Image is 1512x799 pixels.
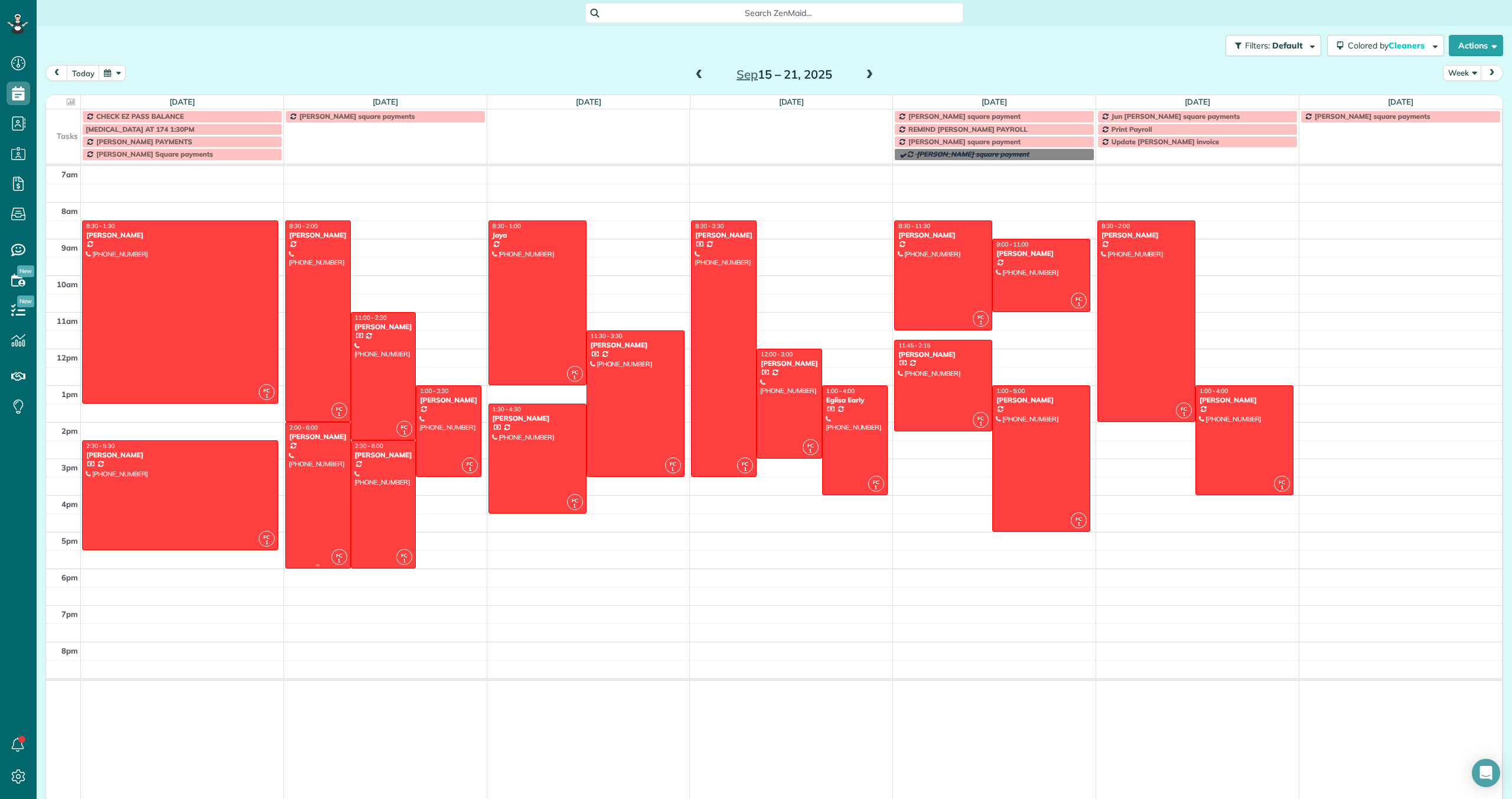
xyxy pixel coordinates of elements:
[336,552,343,558] span: FC
[1112,137,1219,146] span: Update [PERSON_NAME] invoice
[96,137,193,146] span: [PERSON_NAME] PAYMENTS
[572,497,578,504] span: FC
[1076,515,1082,522] span: FC
[86,442,115,450] span: 2:30 - 5:30
[263,387,270,394] span: FC
[332,556,347,567] small: 1
[908,112,1021,121] span: [PERSON_NAME] square payment
[57,353,78,362] span: 12pm
[397,427,412,439] small: 1
[826,387,855,395] span: 1:00 - 4:00
[17,295,34,307] span: New
[61,573,78,582] span: 6pm
[761,350,793,358] span: 12:00 - 3:00
[1185,97,1210,106] a: [DATE]
[61,243,78,252] span: 9am
[492,231,583,239] div: Jaya
[1220,35,1321,56] a: Filters: Default
[738,464,752,475] small: 1
[996,387,1025,395] span: 1:00 - 5:00
[996,249,1087,258] div: [PERSON_NAME]
[779,97,804,106] a: [DATE]
[373,97,398,106] a: [DATE]
[289,222,318,230] span: 8:30 - 2:00
[826,396,884,404] div: Egiisa Early
[977,314,984,320] span: FC
[1102,222,1130,230] span: 8:30 - 2:00
[289,231,347,239] div: [PERSON_NAME]
[1071,299,1086,310] small: 1
[86,231,275,239] div: [PERSON_NAME]
[57,280,78,289] span: 10am
[982,97,1007,106] a: [DATE]
[1245,40,1270,51] span: Filters:
[1226,35,1321,56] button: Filters: Default
[591,332,623,340] span: 11:30 - 3:30
[420,387,448,395] span: 1:00 - 3:30
[86,125,194,134] span: [MEDICAL_DATA] AT 174 1:30PM
[289,433,347,441] div: [PERSON_NAME]
[807,442,814,449] span: FC
[354,451,413,459] div: [PERSON_NAME]
[493,405,521,413] span: 1:30 - 4:30
[61,536,78,545] span: 5pm
[898,222,930,230] span: 8:30 - 11:30
[61,609,78,619] span: 7pm
[760,359,819,368] div: [PERSON_NAME]
[96,112,184,121] span: CHECK EZ PASS BALANCE
[170,97,195,106] a: [DATE]
[1443,65,1482,81] button: Week
[590,341,681,349] div: [PERSON_NAME]
[1076,295,1082,302] span: FC
[666,464,680,475] small: 1
[670,460,676,467] span: FC
[1481,65,1503,81] button: next
[467,460,473,467] span: FC
[908,125,1028,134] span: REMIND [PERSON_NAME] PAYROLL
[45,65,68,81] button: prev
[1389,40,1426,51] span: Cleaners
[1181,405,1187,412] span: FC
[1199,396,1290,404] div: [PERSON_NAME]
[96,150,213,158] span: [PERSON_NAME] Square payments
[61,499,78,509] span: 4pm
[17,265,34,277] span: New
[1348,40,1429,51] span: Colored by
[898,350,989,359] div: [PERSON_NAME]
[869,482,884,493] small: 1
[67,65,100,81] button: today
[996,241,1028,248] span: 9:00 - 11:00
[332,409,347,420] small: 1
[1315,112,1430,121] span: [PERSON_NAME] square payments
[493,222,521,230] span: 8:30 - 1:00
[568,372,582,384] small: 1
[61,389,78,399] span: 1pm
[1071,519,1086,530] small: 1
[1112,112,1240,121] span: Jun [PERSON_NAME] square payments
[259,391,274,402] small: 1
[873,479,879,485] span: FC
[695,231,753,239] div: [PERSON_NAME]
[1272,40,1304,51] span: Default
[1200,387,1228,395] span: 1:00 - 4:00
[1101,231,1192,239] div: [PERSON_NAME]
[917,150,1029,158] span: [PERSON_NAME] square payment
[401,424,408,430] span: FC
[898,342,930,349] span: 11:45 - 2:15
[908,137,1021,146] span: [PERSON_NAME] square payment
[419,396,478,404] div: [PERSON_NAME]
[61,170,78,179] span: 7am
[973,317,988,329] small: 1
[576,97,601,106] a: [DATE]
[355,442,383,450] span: 2:30 - 6:00
[263,534,270,540] span: FC
[354,323,413,331] div: [PERSON_NAME]
[1112,125,1152,134] span: Print Payroll
[462,464,477,475] small: 1
[289,424,318,431] span: 2:00 - 6:00
[737,67,758,82] span: Sep
[57,316,78,326] span: 11am
[1472,759,1500,787] div: Open Intercom Messenger
[61,463,78,472] span: 3pm
[711,68,858,81] h2: 15 – 21, 2025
